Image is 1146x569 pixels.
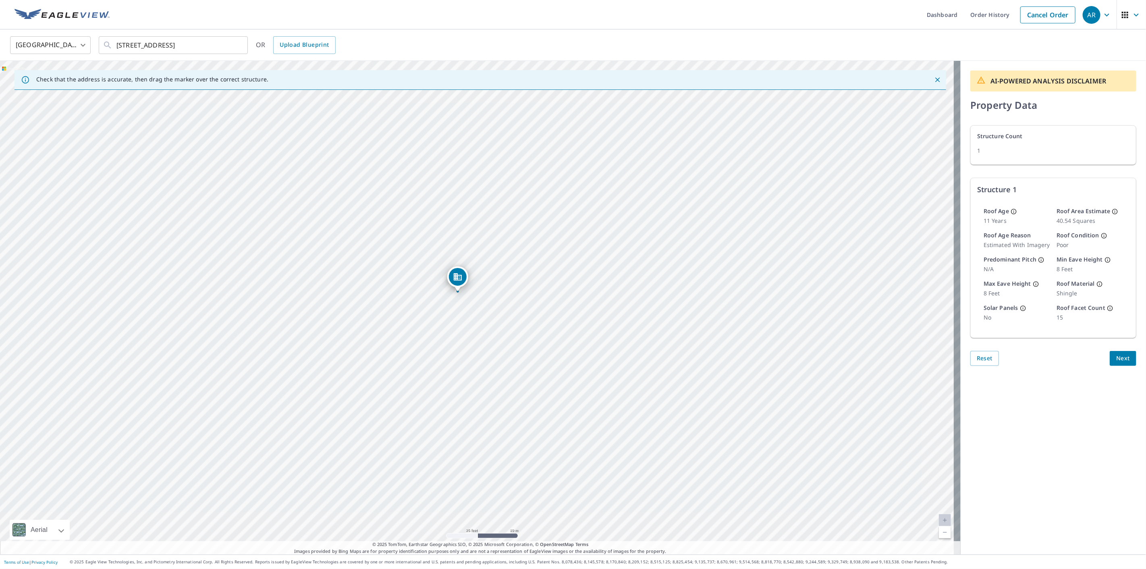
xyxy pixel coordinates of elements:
div: Aerial [28,520,50,540]
p: Check that the address is accurate, then drag the marker over the correct structure. [36,76,268,83]
span: © 2025 TomTom, Earthstar Geographics SIO, © 2025 Microsoft Corporation, © [372,541,589,548]
p: | [4,560,58,565]
p: Roof Age Reason [984,231,1031,239]
p: Roof Age [984,207,1009,215]
span: Count of distinct facets on the rooftop. [1107,305,1113,311]
p: no [984,314,1050,322]
span: 3D roof area (in squares). [1112,208,1118,214]
p: © 2025 Eagle View Technologies, Inc. and Pictometry International Corp. All Rights Reserved. Repo... [70,559,1142,565]
span: Primary roof pitch (expressed as a ratio over 12), determined by the largest roof area. [1038,256,1044,263]
button: Next [1110,351,1136,366]
p: Roof Area Estimate [1057,207,1110,215]
p: poor [1057,241,1123,249]
span: Primary roof material classifier for a given roof structure. [1096,280,1103,287]
div: [GEOGRAPHIC_DATA] [10,34,91,56]
span: Estimated age of a structure's roof. [1011,208,1017,214]
span: Upload Blueprint [280,40,329,50]
div: Aerial [10,520,70,540]
p: Property Data [970,98,1136,112]
button: Reset [970,351,999,366]
span: Assessment of the roof's exterior condition. Five point ordinal scale. [1101,232,1107,239]
p: 15 [1057,314,1123,322]
div: Dropped pin, building 1, Commercial property, 832 121st St SW Everett, WA 98204 [447,266,468,291]
a: OpenStreetMap [540,541,574,547]
p: Roof Condition [1057,231,1099,239]
p: Roof Material [1057,280,1095,288]
a: Current Level 20, Zoom Out [939,526,951,538]
div: This report was generated using automated machine learning and computer vision algorithms applied... [970,71,1136,91]
div: OR [256,36,336,54]
p: Min Eave Height [1057,255,1103,264]
p: AI-POWERED ANALYSIS DISCLAIMER [990,76,1107,86]
a: Terms of Use [4,559,29,565]
p: estimated with imagery [984,241,1050,249]
p: Roof Facet Count [1057,304,1105,312]
a: Upload Blueprint [273,36,335,54]
span: Next [1116,353,1130,363]
p: 11 years [984,217,1050,225]
p: Max Eave Height [984,280,1031,288]
p: Predominant Pitch [984,255,1036,264]
p: 1 [977,147,1129,155]
input: Search by address or latitude-longitude [116,34,231,56]
p: 8 feet [1057,265,1123,273]
button: Close [932,75,943,85]
a: Terms [575,541,589,547]
span: Maximum of eave height measurements made in 4 cardinal directions (N,S,E,W). [1033,280,1039,287]
img: EV Logo [15,9,110,21]
span: Minimum of eave height measurements made in 4 cardinal directions (N,S,E,W). [1104,256,1111,263]
a: Privacy Policy [31,559,58,565]
p: 40.54 Squares [1057,217,1123,225]
a: Current Level 20, Zoom In Disabled [939,514,951,526]
p: Structure 1 [977,185,1129,194]
span: Reset [977,353,992,363]
p: N/A [984,265,1050,273]
p: Structure Count [977,132,1129,140]
a: Cancel Order [1020,6,1075,23]
p: 8 feet [984,289,1050,297]
span: Indicator identifying the presence of solar panels on the roof. [1020,305,1026,311]
p: Solar Panels [984,304,1018,312]
p: shingle [1057,289,1123,297]
div: AR [1083,6,1100,24]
